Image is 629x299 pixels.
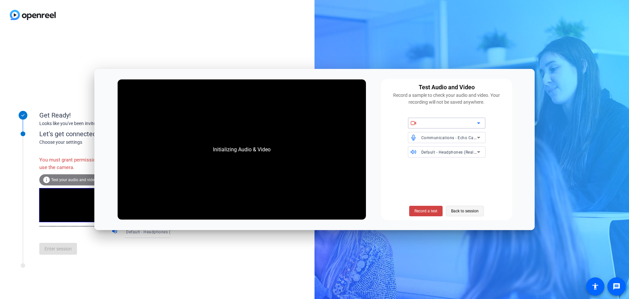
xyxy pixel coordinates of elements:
[446,206,484,216] button: Back to session
[421,149,499,155] span: Default - Headphones (Realtek(R) Audio)
[43,176,50,184] mat-icon: info
[111,228,119,236] mat-icon: volume_up
[409,206,443,216] button: Record a test
[206,139,277,160] div: Initializing Audio & Video
[414,208,437,214] span: Record a test
[126,229,204,234] span: Default - Headphones (Realtek(R) Audio)
[385,92,508,106] div: Record a sample to check your audio and video. Your recording will not be saved anywhere.
[421,135,591,140] span: Communications - Echo Cancelling Speakerphone (HP E27m G4 USB Audio) (03f0:0b86)
[39,139,184,146] div: Choose your settings
[591,283,599,290] mat-icon: accessibility
[39,129,184,139] div: Let's get connected.
[39,120,170,127] div: Looks like you've been invited to join
[419,83,475,92] div: Test Audio and Video
[613,283,620,290] mat-icon: message
[39,110,170,120] div: Get Ready!
[451,205,479,217] span: Back to session
[39,153,111,174] div: You must grant permissions to use the camera.
[51,178,97,182] span: Test your audio and video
